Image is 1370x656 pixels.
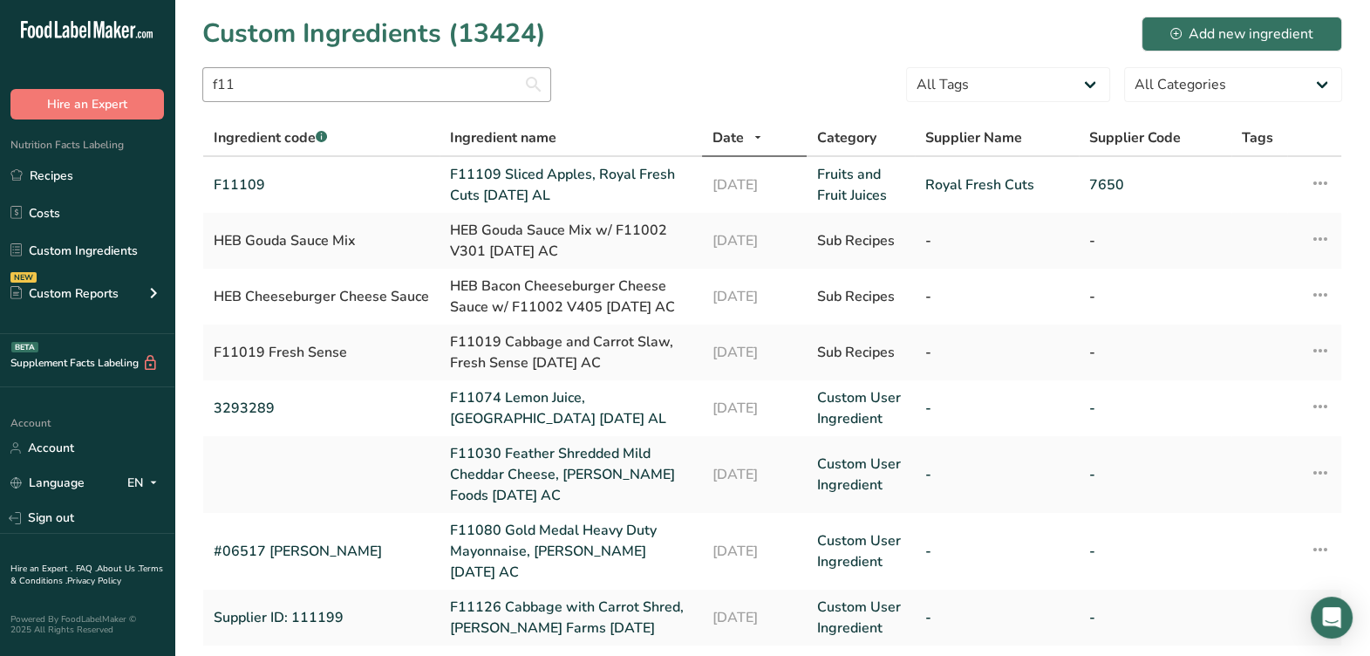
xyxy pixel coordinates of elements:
[214,174,429,195] a: F11109
[214,342,429,363] div: F11019 Fresh Sense
[712,541,796,562] a: [DATE]
[450,276,692,318] div: HEB Bacon Cheeseburger Cheese Sauce w/ F11002 V405 [DATE] AC
[712,127,744,148] span: Date
[10,563,72,575] a: Hire an Expert .
[712,398,796,419] a: [DATE]
[1242,127,1273,148] span: Tags
[712,174,796,195] a: [DATE]
[925,230,1068,251] div: -
[925,174,1068,195] a: Royal Fresh Cuts
[1311,597,1353,639] div: Open Intercom Messenger
[450,331,692,373] div: F11019 Cabbage and Carrot Slaw, Fresh Sense [DATE] AC
[10,563,163,587] a: Terms & Conditions .
[925,398,1068,419] a: -
[1089,230,1221,251] div: -
[817,387,905,429] a: Custom User Ingredient
[712,464,796,485] a: [DATE]
[1089,541,1221,562] a: -
[10,284,119,303] div: Custom Reports
[925,342,1068,363] div: -
[202,14,546,53] h1: Custom Ingredients (13424)
[817,230,905,251] div: Sub Recipes
[817,454,905,495] a: Custom User Ingredient
[1089,342,1221,363] div: -
[817,597,905,639] a: Custom User Ingredient
[1089,286,1221,307] div: -
[817,286,905,307] div: Sub Recipes
[817,127,876,148] span: Category
[925,286,1068,307] div: -
[10,272,37,283] div: NEW
[10,89,164,120] button: Hire an Expert
[450,387,692,429] a: F11074 Lemon Juice, [GEOGRAPHIC_DATA] [DATE] AL
[214,541,429,562] a: #06517 [PERSON_NAME]
[1142,17,1342,51] button: Add new ingredient
[202,67,551,102] input: Search for ingredient
[817,164,905,206] a: Fruits and Fruit Juices
[450,443,692,506] a: F11030 Feather Shredded Mild Cheddar Cheese, [PERSON_NAME] Foods [DATE] AC
[11,342,38,352] div: BETA
[450,597,692,639] a: F11126 Cabbage with Carrot Shred, [PERSON_NAME] Farms [DATE]
[712,286,796,307] div: [DATE]
[10,614,164,635] div: Powered By FoodLabelMaker © 2025 All Rights Reserved
[925,607,1068,628] a: -
[10,468,85,498] a: Language
[1089,607,1221,628] a: -
[712,607,796,628] a: [DATE]
[817,530,905,572] a: Custom User Ingredient
[450,220,692,262] div: HEB Gouda Sauce Mix w/ F11002 V301 [DATE] AC
[925,541,1068,562] a: -
[1089,174,1221,195] a: 7650
[127,473,164,494] div: EN
[925,127,1022,148] span: Supplier Name
[712,342,796,363] div: [DATE]
[1089,464,1221,485] a: -
[67,575,121,587] a: Privacy Policy
[76,563,97,575] a: FAQ .
[214,128,327,147] span: Ingredient code
[1089,127,1181,148] span: Supplier Code
[214,607,429,628] a: Supplier ID: 111199
[450,520,692,583] a: F11080 Gold Medal Heavy Duty Mayonnaise, [PERSON_NAME] [DATE] AC
[450,127,556,148] span: Ingredient name
[214,398,429,419] a: 3293289
[817,342,905,363] div: Sub Recipes
[1089,398,1221,419] a: -
[214,286,429,307] div: HEB Cheeseburger Cheese Sauce
[925,464,1068,485] a: -
[1170,24,1313,44] div: Add new ingredient
[712,230,796,251] div: [DATE]
[97,563,139,575] a: About Us .
[450,164,692,206] a: F11109 Sliced Apples, Royal Fresh Cuts [DATE] AL
[214,230,429,251] div: HEB Gouda Sauce Mix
